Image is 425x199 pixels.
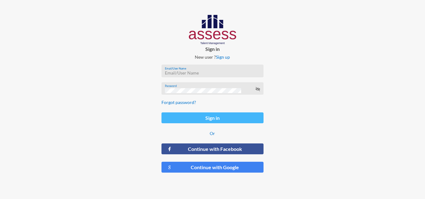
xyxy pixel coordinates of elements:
p: Or [161,131,263,136]
img: AssessLogoo.svg [189,15,236,45]
p: Sign in [156,46,268,52]
button: Sign in [161,112,263,123]
p: New user ? [156,54,268,60]
button: Continue with Google [161,162,263,173]
input: Email/User Name [165,70,260,75]
a: Sign up [216,54,230,60]
button: Continue with Facebook [161,143,263,154]
a: Forgot password? [161,100,196,105]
